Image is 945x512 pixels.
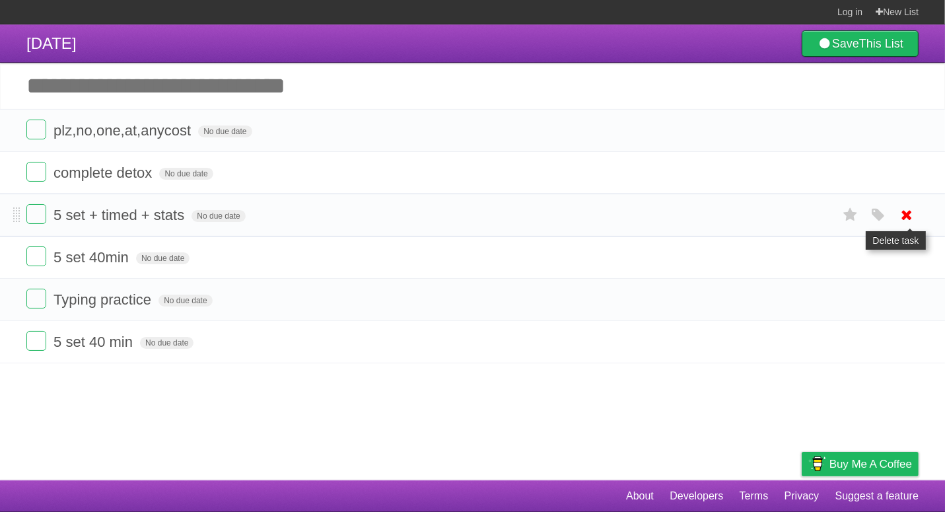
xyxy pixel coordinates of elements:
[26,162,46,182] label: Done
[53,334,136,350] span: 5 set 40 min
[53,249,132,266] span: 5 set 40min
[26,34,77,52] span: [DATE]
[140,337,193,349] span: No due date
[670,484,723,509] a: Developers
[26,204,46,224] label: Done
[158,295,212,307] span: No due date
[159,168,213,180] span: No due date
[26,289,46,309] label: Done
[26,246,46,266] label: Done
[785,484,819,509] a: Privacy
[26,331,46,351] label: Done
[838,204,863,226] label: Star task
[53,207,188,223] span: 5 set + timed + stats
[53,291,155,308] span: Typing practice
[53,122,194,139] span: plz,no,one,at,anycost
[859,37,903,50] b: This List
[808,453,826,475] img: Buy me a coffee
[829,453,912,476] span: Buy me a coffee
[626,484,654,509] a: About
[26,120,46,139] label: Done
[835,484,919,509] a: Suggest a feature
[740,484,769,509] a: Terms
[802,452,919,476] a: Buy me a coffee
[136,252,190,264] span: No due date
[53,165,155,181] span: complete detox
[198,126,252,137] span: No due date
[802,30,919,57] a: SaveThis List
[192,210,245,222] span: No due date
